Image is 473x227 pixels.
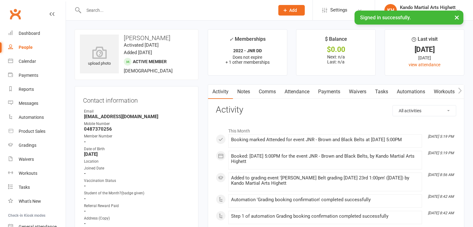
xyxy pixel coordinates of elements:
[8,124,66,138] a: Product Sales
[400,10,456,16] div: Kando Martial Arts Highett
[231,175,419,186] div: Added to grading event '[PERSON_NAME] Belt grading [DATE] 23rd 1:00pm' ([DATE]) by Kando Martial ...
[428,211,454,215] i: [DATE] 8:42 AM
[280,85,314,99] a: Attendance
[229,36,233,42] i: ✓
[8,96,66,110] a: Messages
[124,42,159,48] time: Activated [DATE]
[84,203,190,209] div: Referral Reward Paid
[124,68,173,74] span: [DEMOGRAPHIC_DATA]
[8,82,66,96] a: Reports
[8,110,66,124] a: Automations
[325,35,347,46] div: $ Balance
[8,40,66,54] a: People
[80,35,193,41] h3: [PERSON_NAME]
[231,137,419,142] div: Booking marked Attended for event JNR - Brown and Black Belts at [DATE] 5:00PM
[409,62,440,67] a: view attendance
[84,190,190,196] div: Student of the Month?(badge given)
[392,85,429,99] a: Automations
[84,146,190,152] div: Date of Birth
[19,199,41,204] div: What's New
[19,101,38,106] div: Messages
[19,157,34,162] div: Waivers
[19,31,40,36] div: Dashboard
[84,139,190,145] strong: -
[84,215,190,221] div: Address (Copy)
[80,46,119,67] div: upload photo
[84,151,190,157] strong: [DATE]
[84,159,190,164] div: Location
[371,85,392,99] a: Tasks
[254,85,280,99] a: Comms
[330,3,347,17] span: Settings
[302,54,370,64] p: Next: n/a Last: n/a
[229,35,266,47] div: Memberships
[84,208,190,214] strong: -
[84,121,190,127] div: Mobile Number
[360,15,411,21] span: Signed in successfully.
[231,154,419,164] div: Booked: [DATE] 5:00PM for the event JNR - Brown and Black Belts, by Kando Martial Arts Highett
[231,197,419,202] div: Automation 'Grading booking confirmation' completed successfully
[400,5,456,10] div: Kando Martial Arts Highett
[8,26,66,40] a: Dashboard
[19,73,38,78] div: Payments
[289,8,297,13] span: Add
[19,129,45,134] div: Product Sales
[19,171,37,176] div: Workouts
[451,11,462,24] button: ×
[84,126,190,132] strong: 0487370256
[429,85,459,99] a: Workouts
[19,185,30,190] div: Tasks
[233,55,262,60] span: Does not expire
[84,109,190,114] div: Email
[19,143,36,148] div: Gradings
[84,133,190,139] div: Member Number
[19,59,36,64] div: Calendar
[8,166,66,180] a: Workouts
[384,4,397,16] div: KH
[84,221,190,226] strong: -
[391,46,458,53] div: [DATE]
[133,59,167,64] span: Active member
[302,46,370,53] div: $0.00
[7,6,23,22] a: Clubworx
[8,68,66,82] a: Payments
[8,54,66,68] a: Calendar
[233,85,254,99] a: Notes
[314,85,345,99] a: Payments
[278,5,305,16] button: Add
[8,180,66,194] a: Tasks
[84,196,190,202] strong: -
[19,87,34,92] div: Reports
[231,214,419,219] div: Step 1 of automation Grading booking confirmation completed successfully
[391,54,458,61] div: [DATE]
[84,165,190,171] div: Joined Date
[428,173,454,177] i: [DATE] 8:56 AM
[82,6,270,15] input: Search...
[84,171,190,176] strong: -
[19,45,33,50] div: People
[428,151,454,155] i: [DATE] 5:19 PM
[428,194,454,199] i: [DATE] 8:42 AM
[216,124,456,134] li: This Month
[84,178,190,184] div: Vaccination Status
[412,35,438,46] div: Last visit
[8,138,66,152] a: Gradings
[8,152,66,166] a: Waivers
[345,85,371,99] a: Waivers
[428,134,454,139] i: [DATE] 5:19 PM
[84,183,190,189] strong: -
[124,50,152,55] time: Added [DATE]
[84,114,190,119] strong: [EMAIL_ADDRESS][DOMAIN_NAME]
[83,95,190,104] h3: Contact information
[8,194,66,208] a: What's New
[225,60,270,65] span: + 1 other memberships
[233,48,262,53] strong: 2022 - JNR DD
[216,105,456,115] h3: Activity
[19,115,44,120] div: Automations
[208,85,233,99] a: Activity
